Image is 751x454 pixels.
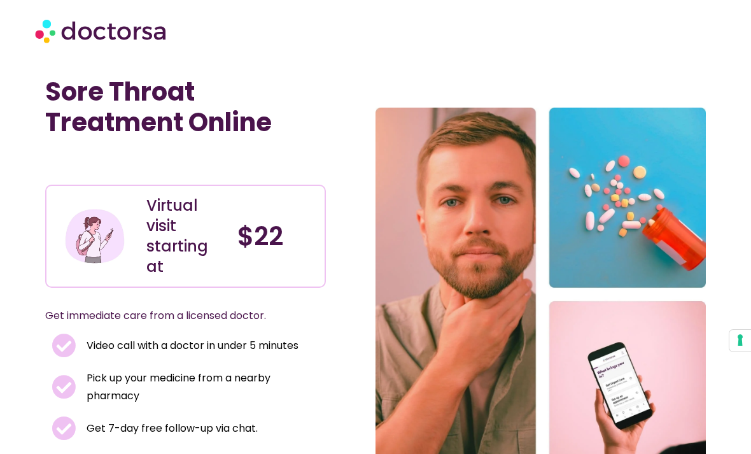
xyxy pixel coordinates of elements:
[45,76,326,138] h1: Sore Throat Treatment Online
[45,307,295,325] p: Get immediate care from a licensed doctor.
[83,369,319,405] span: Pick up your medicine from a nearby pharmacy
[83,420,258,437] span: Get 7-day free follow-up via chat.
[52,157,242,172] iframe: Customer reviews powered by Trustpilot
[83,337,298,355] span: Video call with a doctor in under 5 minutes
[237,221,315,252] h4: $22
[729,330,751,351] button: Your consent preferences for tracking technologies
[64,205,126,267] img: Illustration depicting a young woman in a casual outfit, engaged with her smartphone. She has a p...
[146,195,224,277] div: Virtual visit starting at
